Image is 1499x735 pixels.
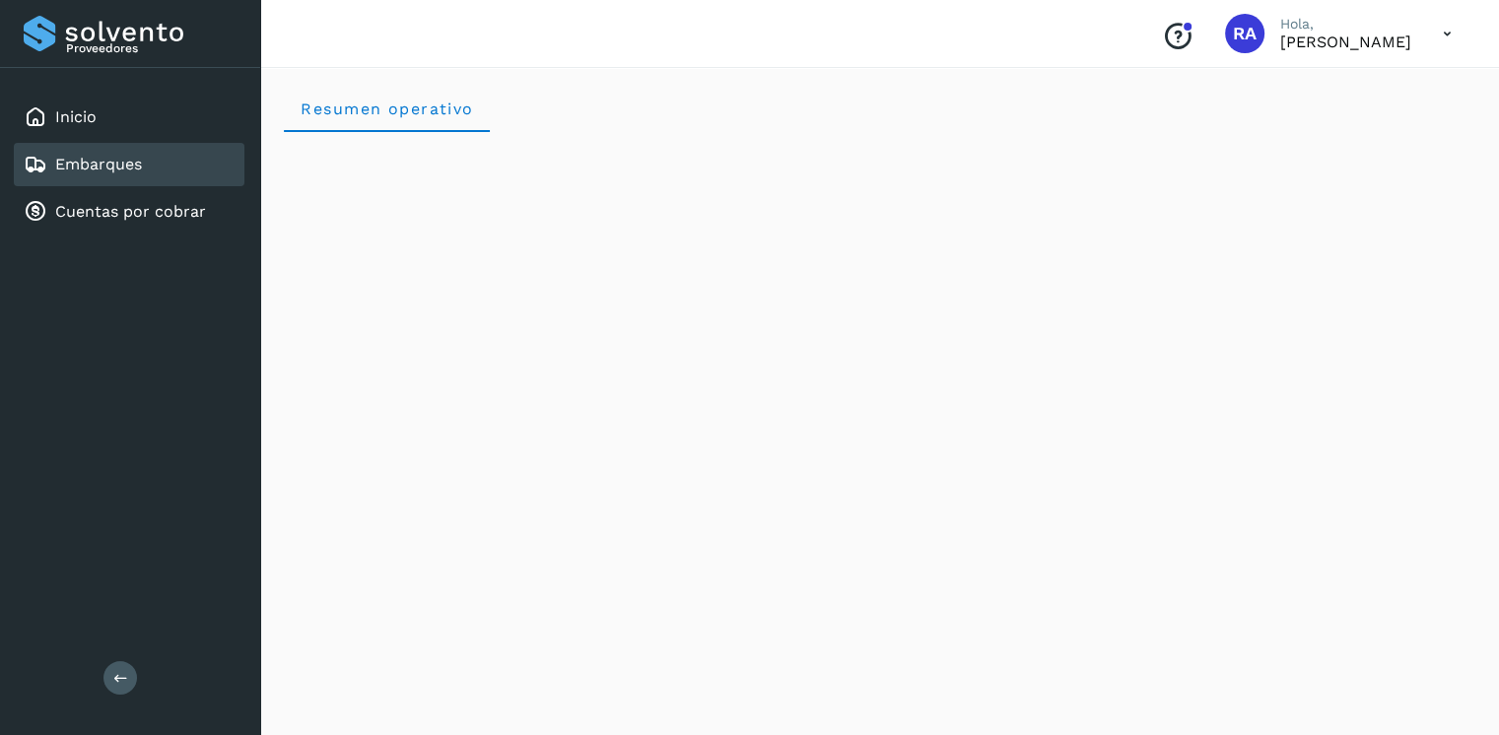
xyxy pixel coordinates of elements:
[14,143,244,186] div: Embarques
[14,190,244,234] div: Cuentas por cobrar
[1280,33,1411,51] p: ROGELIO ALVAREZ PALOMO
[14,96,244,139] div: Inicio
[55,107,97,126] a: Inicio
[55,202,206,221] a: Cuentas por cobrar
[66,41,237,55] p: Proveedores
[300,100,474,118] span: Resumen operativo
[1280,16,1411,33] p: Hola,
[55,155,142,173] a: Embarques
